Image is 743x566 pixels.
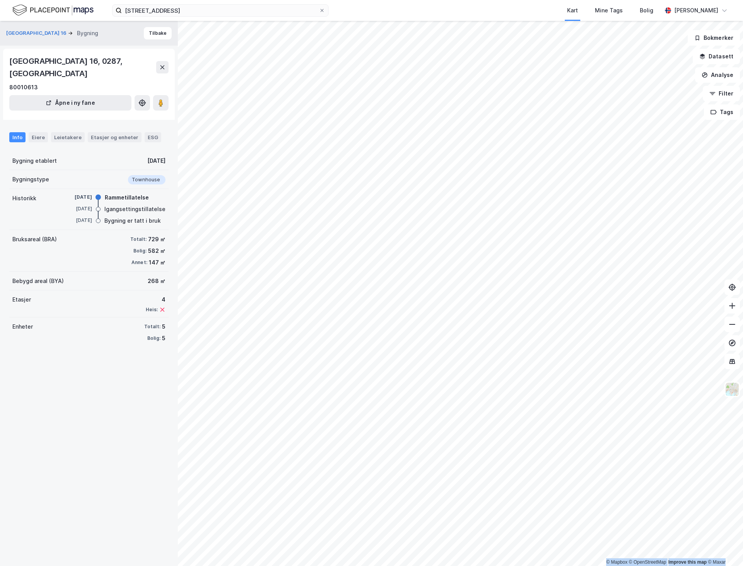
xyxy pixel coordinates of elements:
div: Mine Tags [595,6,623,15]
div: Totalt: [144,324,160,330]
img: Z [725,382,740,397]
div: 5 [162,334,165,343]
div: Rammetillatelse [105,193,149,202]
img: logo.f888ab2527a4732fd821a326f86c7f29.svg [12,3,94,17]
div: 729 ㎡ [148,235,165,244]
div: Bolig: [133,248,147,254]
button: Datasett [693,49,740,64]
div: 147 ㎡ [149,258,165,267]
div: [GEOGRAPHIC_DATA] 16, 0287, [GEOGRAPHIC_DATA] [9,55,156,80]
div: Etasjer [12,295,31,304]
div: 582 ㎡ [148,246,165,256]
div: Bygning [77,29,98,38]
button: Filter [703,86,740,101]
button: [GEOGRAPHIC_DATA] 16 [6,29,68,37]
a: Mapbox [606,559,627,565]
div: Historikk [12,194,36,203]
div: 268 ㎡ [148,276,165,286]
div: Kart [567,6,578,15]
div: Bygning etablert [12,156,57,165]
input: Søk på adresse, matrikkel, gårdeiere, leietakere eller personer [122,5,319,16]
div: Bygning er tatt i bruk [104,216,161,225]
a: Improve this map [668,559,707,565]
div: [DATE] [61,205,92,212]
div: Bygningstype [12,175,49,184]
div: Etasjer og enheter [91,134,138,141]
div: [DATE] [61,217,92,224]
div: 5 [162,322,165,331]
a: OpenStreetMap [629,559,666,565]
div: 4 [146,295,165,304]
button: Tags [704,104,740,120]
button: Bokmerker [688,30,740,46]
div: Bolig: [147,335,160,341]
button: Åpne i ny fane [9,95,131,111]
div: ESG [145,132,161,142]
div: Bebygd areal (BYA) [12,276,64,286]
div: Leietakere [51,132,85,142]
div: Enheter [12,322,33,331]
div: Igangsettingstillatelse [104,205,165,214]
div: [DATE] [147,156,165,165]
div: Info [9,132,26,142]
div: [PERSON_NAME] [674,6,718,15]
div: Eiere [29,132,48,142]
div: Bolig [640,6,653,15]
div: Heis: [146,307,158,313]
div: Kontrollprogram for chat [704,529,743,566]
div: Totalt: [130,236,147,242]
div: Bruksareal (BRA) [12,235,57,244]
div: [DATE] [61,194,92,201]
div: 80010613 [9,83,38,92]
button: Analyse [695,67,740,83]
div: Annet: [131,259,147,266]
iframe: Chat Widget [704,529,743,566]
button: Tilbake [144,27,172,39]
